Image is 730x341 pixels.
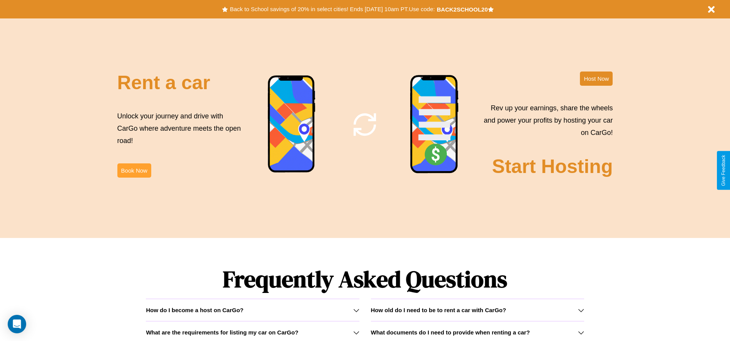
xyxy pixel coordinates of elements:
[410,75,459,175] img: phone
[267,75,316,174] img: phone
[492,155,613,178] h2: Start Hosting
[117,163,151,178] button: Book Now
[228,4,436,15] button: Back to School savings of 20% in select cities! Ends [DATE] 10am PT.Use code:
[146,329,298,336] h3: What are the requirements for listing my car on CarGo?
[117,110,244,147] p: Unlock your journey and drive with CarGo where adventure meets the open road!
[580,72,613,86] button: Host Now
[721,155,726,186] div: Give Feedback
[146,259,584,299] h1: Frequently Asked Questions
[371,329,530,336] h3: What documents do I need to provide when renting a car?
[8,315,26,333] div: Open Intercom Messenger
[146,307,243,313] h3: How do I become a host on CarGo?
[117,72,210,94] h2: Rent a car
[479,102,613,139] p: Rev up your earnings, share the wheels and power your profits by hosting your car on CarGo!
[371,307,506,313] h3: How old do I need to be to rent a car with CarGo?
[437,6,488,13] b: BACK2SCHOOL20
